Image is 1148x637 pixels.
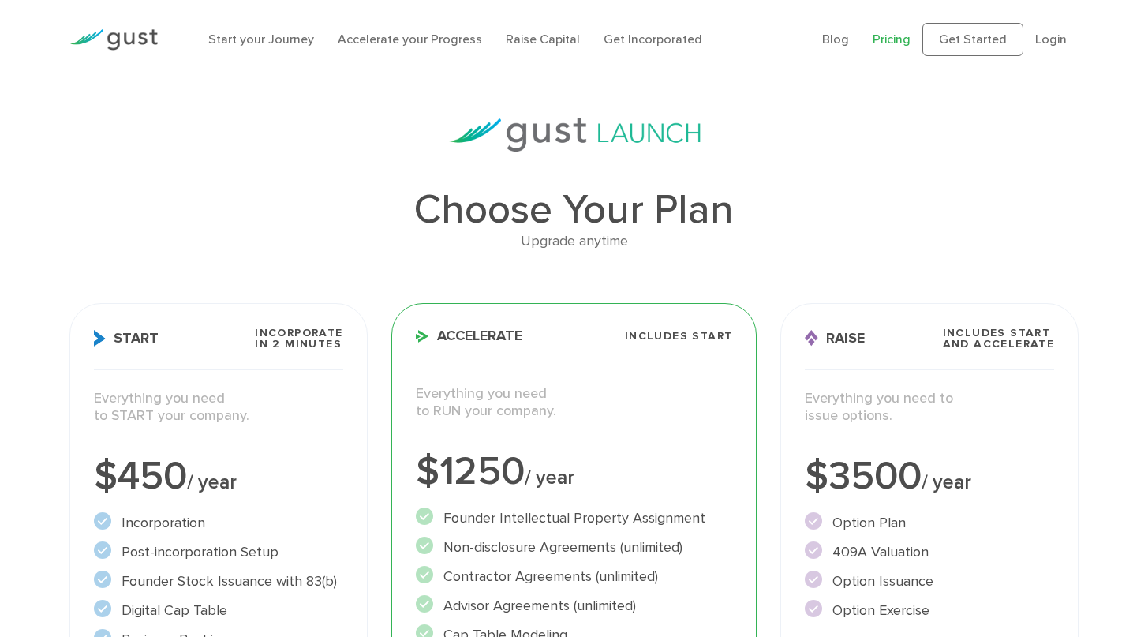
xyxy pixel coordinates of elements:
span: Includes START and ACCELERATE [943,328,1055,350]
img: Start Icon X2 [94,330,106,347]
span: Start [94,330,159,347]
p: Everything you need to RUN your company. [416,385,733,421]
span: Raise [805,330,865,347]
div: $450 [94,457,343,496]
div: $3500 [805,457,1054,496]
a: Login [1035,32,1067,47]
span: / year [922,470,971,494]
li: Option Issuance [805,571,1054,592]
span: / year [525,466,574,489]
p: Everything you need to issue options. [805,390,1054,425]
img: Accelerate Icon [416,330,429,343]
a: Start your Journey [208,32,314,47]
h1: Choose Your Plan [69,189,1079,230]
span: Includes START [625,331,733,342]
li: Advisor Agreements (unlimited) [416,595,733,616]
li: Incorporation [94,512,343,534]
p: Everything you need to START your company. [94,390,343,425]
li: Contractor Agreements (unlimited) [416,566,733,587]
li: 409A Valuation [805,541,1054,563]
a: Get Started [922,23,1023,56]
li: Option Exercise [805,600,1054,621]
li: Non-disclosure Agreements (unlimited) [416,537,733,558]
img: Gust Logo [69,29,158,51]
a: Accelerate your Progress [338,32,482,47]
a: Blog [822,32,849,47]
span: Incorporate in 2 Minutes [255,328,342,350]
li: Option Plan [805,512,1054,534]
div: Upgrade anytime [69,230,1079,253]
li: Post-incorporation Setup [94,541,343,563]
li: Founder Stock Issuance with 83(b) [94,571,343,592]
span: / year [187,470,237,494]
a: Raise Capital [506,32,580,47]
a: Get Incorporated [604,32,702,47]
span: Accelerate [416,329,522,343]
a: Pricing [873,32,911,47]
img: Raise Icon [805,330,818,347]
img: gust-launch-logos.svg [448,118,701,152]
li: Digital Cap Table [94,600,343,621]
div: $1250 [416,452,733,492]
li: Founder Intellectual Property Assignment [416,508,733,529]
